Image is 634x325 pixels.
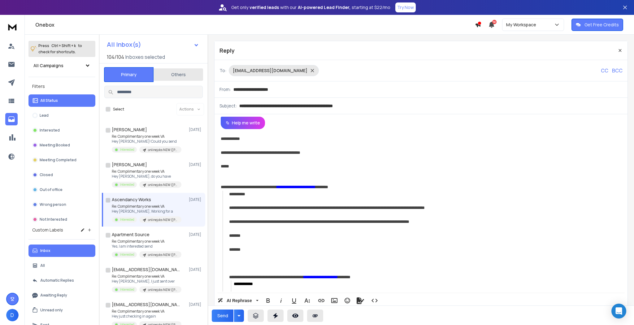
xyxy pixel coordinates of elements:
p: [DATE] [189,127,203,132]
button: Interested [28,124,95,136]
button: All Status [28,94,95,107]
button: Closed [28,169,95,181]
p: Hey [PERSON_NAME], I just sent over [112,279,181,284]
p: From: [219,86,231,93]
p: Hey [PERSON_NAME], do you have [112,174,181,179]
button: Code View [369,294,380,307]
button: Send [212,310,233,322]
p: onlinejobs NEW ([PERSON_NAME] add to this one) [148,183,178,187]
h3: Inboxes selected [125,53,165,61]
p: CC [601,67,608,74]
p: Press to check for shortcuts. [38,43,82,55]
button: Bold (Ctrl+B) [262,294,274,307]
h1: [PERSON_NAME] [112,162,147,168]
label: Select [113,107,124,112]
p: Subject: [219,103,237,109]
h1: [EMAIL_ADDRESS][DOMAIN_NAME] [112,266,180,273]
p: Re: Complimentary one week VA [112,134,181,139]
button: Try Now [395,2,416,12]
p: Hey [PERSON_NAME], Working for a [112,209,181,214]
p: Interested [120,287,134,292]
button: Not Interested [28,213,95,226]
p: Get only with our starting at $22/mo [231,4,390,11]
p: Interested [40,128,60,133]
p: Hey just checking in again [112,314,181,319]
p: Out of office [40,187,63,192]
p: onlinejobs NEW ([PERSON_NAME] add to this one) [148,148,178,152]
p: Re: Complimentary one week VA [112,274,181,279]
button: All Campaigns [28,59,95,72]
button: Help me write [221,117,265,129]
button: D [6,309,19,321]
p: [EMAIL_ADDRESS][DOMAIN_NAME] [233,67,307,74]
p: Meeting Booked [40,143,70,148]
p: Re: Complimentary one week VA [112,309,181,314]
p: To: [219,67,226,74]
button: Lead [28,109,95,122]
p: [DATE] [189,197,203,202]
strong: verified leads [250,4,279,11]
p: [DATE] [189,162,203,167]
p: All Status [40,98,58,103]
img: logo [6,21,19,32]
button: Get Free Credits [571,19,623,31]
strong: AI-powered Lead Finder, [298,4,350,11]
button: Wrong person [28,198,95,211]
p: Interested [120,252,134,257]
p: [DATE] [189,267,203,272]
p: Automatic Replies [40,278,74,283]
p: Awaiting Reply [40,293,67,298]
p: Yes, I am interested send [112,244,181,249]
button: Others [154,68,203,81]
p: Re: Complimentary one week VA [112,239,181,244]
p: Interested [120,217,134,222]
span: 50 [492,20,497,24]
p: onlinejobs NEW ([PERSON_NAME] add to this one) [148,288,178,292]
button: All Inbox(s) [102,38,204,51]
button: Insert Image (Ctrl+P) [328,294,340,307]
button: Meeting Booked [28,139,95,151]
p: Re: Complimentary one week VA [112,204,181,209]
h1: Onebox [35,21,475,28]
span: Ctrl + Shift + k [50,42,77,49]
button: Insert Link (Ctrl+K) [315,294,327,307]
p: Interested [120,182,134,187]
p: BCC [612,67,623,74]
h1: [PERSON_NAME] [112,127,147,133]
button: All [28,259,95,272]
h1: Apartment Source [112,232,150,238]
div: Open Intercom Messenger [611,304,626,318]
span: AI Rephrase [225,298,253,303]
p: Lead [40,113,49,118]
h3: Filters [28,82,95,91]
button: Emoticons [341,294,353,307]
p: All [40,263,45,268]
p: Inbox [40,248,50,253]
h1: [EMAIL_ADDRESS][DOMAIN_NAME] [112,301,180,308]
button: Awaiting Reply [28,289,95,301]
p: onlinejobs NEW ([PERSON_NAME] add to this one) [148,218,178,222]
button: Underline (Ctrl+U) [288,294,300,307]
p: Wrong person [40,202,66,207]
span: 104 / 104 [107,53,124,61]
p: [DATE] [189,302,203,307]
button: Inbox [28,245,95,257]
p: Hey [PERSON_NAME]! Could you send [112,139,181,144]
h1: Ascendancy Works [112,197,151,203]
button: Unread only [28,304,95,316]
h1: All Inbox(s) [107,41,141,48]
h3: Custom Labels [32,227,63,233]
p: Reply [219,46,235,55]
p: Get Free Credits [584,22,619,28]
button: AI Rephrase [216,294,260,307]
p: Not Interested [40,217,67,222]
h1: All Campaigns [33,63,63,69]
p: Re: Complimentary one week VA [112,169,181,174]
button: Italic (Ctrl+I) [275,294,287,307]
p: Try Now [397,4,414,11]
p: [DATE] [189,232,203,237]
button: Automatic Replies [28,274,95,287]
p: Unread only [40,308,63,313]
p: Meeting Completed [40,158,76,162]
p: Interested [120,147,134,152]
